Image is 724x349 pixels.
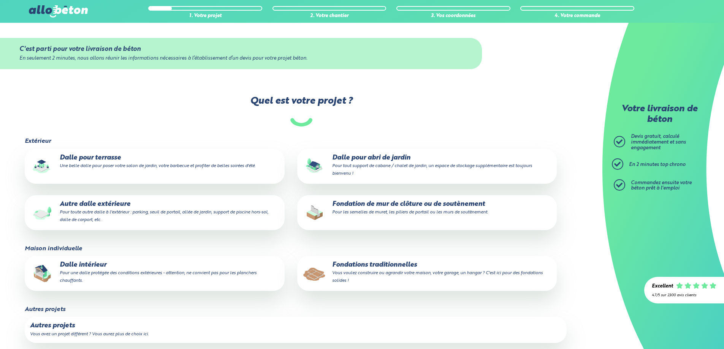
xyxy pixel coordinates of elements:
[30,201,279,224] p: Autre dalle extérieure
[520,13,634,19] div: 4. Votre commande
[631,180,692,191] span: Commandez ensuite votre béton prêt à l'emploi
[652,293,716,297] div: 4.7/5 sur 2300 avis clients
[332,271,543,283] small: Vous voulez construire ou agrandir votre maison, votre garage, un hangar ? C'est ici pour des fon...
[303,154,551,177] p: Dalle pour abri de jardin
[303,154,327,178] img: final_use.values.garden_shed
[303,201,551,216] p: Fondation de mur de clôture ou de soutènement
[396,13,510,19] div: 3. Vos coordonnées
[303,261,327,286] img: final_use.values.traditional_fundations
[30,154,54,178] img: final_use.values.terrace
[303,201,327,225] img: final_use.values.closing_wall_fundation
[629,162,686,167] span: En 2 minutes top chrono
[303,261,551,284] p: Fondations traditionnelles
[60,210,268,222] small: Pour toute autre dalle à l'extérieur : parking, seuil de portail, allée de jardin, support de pis...
[30,261,279,284] p: Dalle intérieur
[24,96,578,126] label: Quel est votre projet ?
[30,201,54,225] img: final_use.values.outside_slab
[148,13,262,19] div: 1. Votre projet
[631,134,686,150] span: Devis gratuit, calculé immédiatement et sans engagement
[332,210,488,215] small: Pour les semelles de muret, les piliers de portail ou les murs de soutènement.
[30,322,561,330] p: Autres projets
[19,56,463,62] div: En seulement 2 minutes, nous allons réunir les informations nécessaires à l’établissement d’un de...
[656,319,716,341] iframe: Help widget launcher
[30,332,149,336] small: Vous avez un projet différent ? Vous aurez plus de choix ici.
[25,306,65,313] legend: Autres projets
[616,104,703,125] p: Votre livraison de béton
[25,138,51,145] legend: Extérieur
[30,154,279,169] p: Dalle pour terrasse
[272,13,387,19] div: 2. Votre chantier
[19,46,463,53] div: C'est parti pour votre livraison de béton
[60,271,257,283] small: Pour une dalle protégée des conditions extérieures - attention, ne convient pas pour les plancher...
[60,164,255,168] small: Une belle dalle pour poser votre salon de jardin, votre barbecue et profiter de belles soirées d'...
[652,284,673,289] div: Excellent
[30,261,54,286] img: final_use.values.inside_slab
[29,5,87,17] img: allobéton
[332,164,532,176] small: Pour tout support de cabane / chalet de jardin, un espace de stockage supplémentaire est toujours...
[25,245,82,252] legend: Maison individuelle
